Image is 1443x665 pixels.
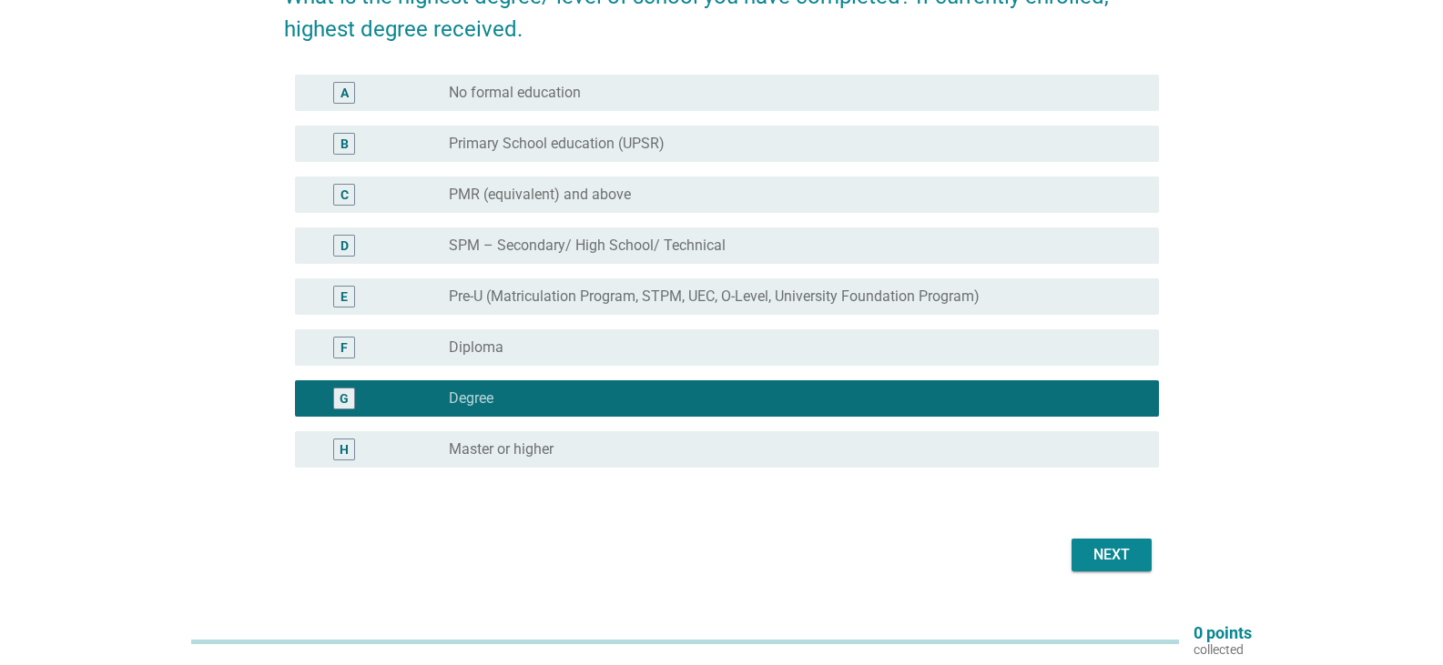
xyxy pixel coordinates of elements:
[1072,539,1152,571] button: Next
[1086,544,1137,566] div: Next
[449,287,980,306] label: Pre-U (Matriculation Program, STPM, UEC, O-Level, University Foundation Program)
[449,135,665,153] label: Primary School education (UPSR)
[340,186,349,205] div: C
[449,440,554,458] label: Master or higher
[449,389,493,408] label: Degree
[449,186,631,204] label: PMR (equivalent) and above
[1194,625,1252,641] p: 0 points
[340,135,349,154] div: B
[1194,641,1252,658] p: collected
[340,84,349,103] div: A
[340,287,348,307] div: E
[449,237,726,255] label: SPM – Secondary/ High School/ Technical
[340,440,349,459] div: H
[340,237,349,256] div: D
[449,338,503,357] label: Diploma
[449,84,581,102] label: No formal education
[340,389,349,408] div: G
[340,338,348,358] div: F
